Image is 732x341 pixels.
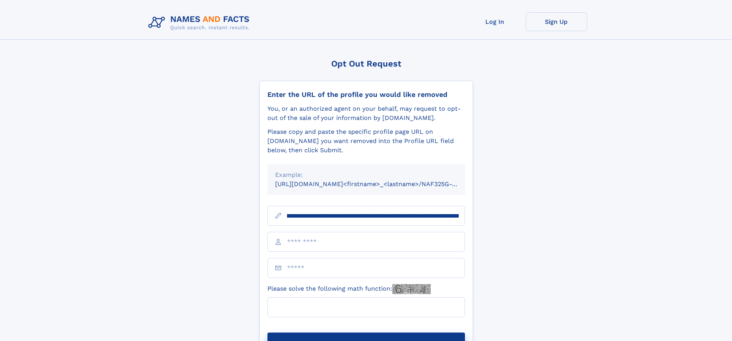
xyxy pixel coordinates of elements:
[145,12,256,33] img: Logo Names and Facts
[267,104,465,123] div: You, or an authorized agent on your behalf, may request to opt-out of the sale of your informatio...
[464,12,526,31] a: Log In
[267,127,465,155] div: Please copy and paste the specific profile page URL on [DOMAIN_NAME] you want removed into the Pr...
[526,12,587,31] a: Sign Up
[275,180,480,188] small: [URL][DOMAIN_NAME]<firstname>_<lastname>/NAF325G-xxxxxxxx
[267,90,465,99] div: Enter the URL of the profile you would like removed
[259,59,473,68] div: Opt Out Request
[275,170,457,180] div: Example:
[267,284,431,294] label: Please solve the following math function:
